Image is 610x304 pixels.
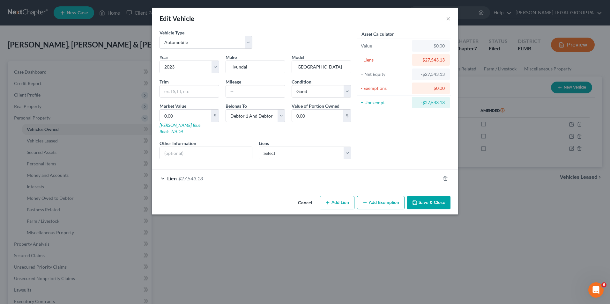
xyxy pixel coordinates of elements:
[292,110,343,122] input: 0.00
[417,99,445,106] div: -$27,543.13
[361,71,409,77] div: = Net Equity
[361,43,409,49] div: Value
[167,175,177,181] span: Lien
[361,85,409,91] div: - Exemptions
[178,175,203,181] span: $27,543.13
[211,110,219,122] div: $
[160,140,196,147] label: Other Information
[160,110,211,122] input: 0.00
[160,14,195,23] div: Edit Vehicle
[292,54,304,61] label: Model
[226,61,285,73] input: ex. Nissan
[361,99,409,106] div: = Unexempt
[361,57,409,63] div: - Liens
[601,282,606,287] span: 6
[357,196,405,209] button: Add Exemption
[226,85,285,98] input: --
[226,54,237,60] span: Make
[226,103,247,109] span: Belongs To
[171,129,183,134] a: NADA
[417,85,445,91] div: $0.00
[160,147,252,159] input: (optional)
[160,122,200,134] a: [PERSON_NAME] Blue Book
[446,15,450,22] button: ×
[292,61,351,73] input: ex. Altima
[417,57,445,63] div: $27,543.13
[160,78,169,85] label: Trim
[407,196,450,209] button: Save & Close
[588,282,604,298] iframe: Intercom live chat
[259,140,269,147] label: Liens
[292,78,311,85] label: Condition
[160,103,186,109] label: Market Value
[226,78,241,85] label: Mileage
[292,103,339,109] label: Value of Portion Owned
[417,71,445,77] div: -$27,543.13
[417,43,445,49] div: $0.00
[343,110,351,122] div: $
[320,196,354,209] button: Add Lien
[160,29,184,36] label: Vehicle Type
[160,54,168,61] label: Year
[160,85,219,98] input: ex. LS, LT, etc
[361,31,394,37] label: Asset Calculator
[293,197,317,209] button: Cancel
